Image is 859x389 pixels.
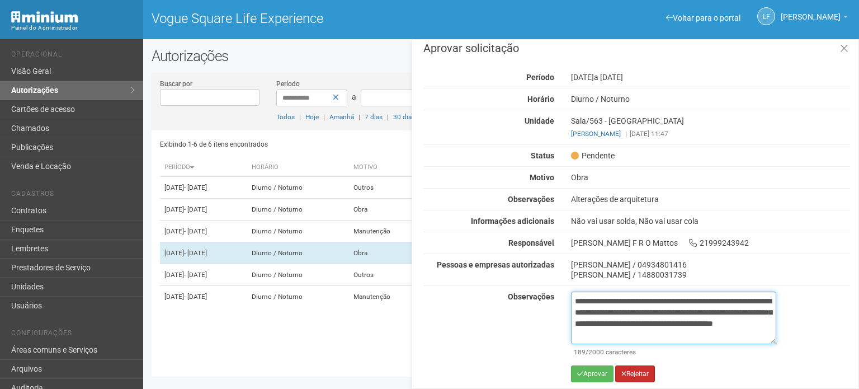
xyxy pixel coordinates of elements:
[247,158,349,177] th: Horário
[349,264,427,286] td: Outros
[11,190,135,201] li: Cadastros
[160,242,247,264] td: [DATE]
[247,242,349,264] td: Diurno / Noturno
[563,116,858,139] div: Sala/563 - [GEOGRAPHIC_DATA]
[574,348,586,356] span: 189
[437,260,554,269] strong: Pessoas e empresas autorizadas
[563,216,858,226] div: Não vai usar solda, Não vai usar cola
[625,130,627,138] span: |
[393,113,415,121] a: 30 dias
[563,72,858,82] div: [DATE]
[160,136,498,153] div: Exibindo 1-6 de 6 itens encontrados
[349,158,427,177] th: Motivo
[184,271,207,279] span: - [DATE]
[299,113,301,121] span: |
[152,11,493,26] h1: Vogue Square Life Experience
[349,286,427,308] td: Manutenção
[574,347,773,357] div: /2000 caracteres
[160,158,247,177] th: Período
[526,73,554,82] strong: Período
[247,286,349,308] td: Diurno / Noturno
[184,205,207,213] span: - [DATE]
[184,184,207,191] span: - [DATE]
[571,130,621,138] a: [PERSON_NAME]
[152,48,851,64] h2: Autorizações
[276,79,300,89] label: Período
[305,113,319,121] a: Hoje
[530,173,554,182] strong: Motivo
[594,73,623,82] span: a [DATE]
[525,116,554,125] strong: Unidade
[365,113,383,121] a: 7 dias
[184,249,207,257] span: - [DATE]
[563,194,858,204] div: Alterações de arquitetura
[247,177,349,199] td: Diurno / Noturno
[757,7,775,25] a: LF
[508,292,554,301] strong: Observações
[571,129,850,139] div: [DATE] 11:47
[349,242,427,264] td: Obra
[349,199,427,221] td: Obra
[329,113,354,121] a: Amanhã
[508,195,554,204] strong: Observações
[531,151,554,160] strong: Status
[471,217,554,226] strong: Informações adicionais
[349,177,427,199] td: Outros
[160,177,247,199] td: [DATE]
[352,92,356,101] span: a
[666,13,740,22] a: Voltar para o portal
[571,365,613,382] button: Aprovar
[11,11,78,23] img: Minium
[571,270,850,280] div: [PERSON_NAME] / 14880031739
[184,227,207,235] span: - [DATE]
[781,14,848,23] a: [PERSON_NAME]
[349,221,427,242] td: Manutenção
[184,293,207,301] span: - [DATE]
[160,79,192,89] label: Buscar por
[527,95,554,104] strong: Horário
[160,221,247,242] td: [DATE]
[387,113,389,121] span: |
[11,329,135,341] li: Configurações
[11,23,135,33] div: Painel do Administrador
[11,50,135,62] li: Operacional
[358,113,360,121] span: |
[247,221,349,242] td: Diurno / Noturno
[571,260,850,270] div: [PERSON_NAME] / 04934801416
[247,264,349,286] td: Diurno / Noturno
[563,238,858,248] div: [PERSON_NAME] F R O Mattos 21999243942
[160,286,247,308] td: [DATE]
[247,199,349,221] td: Diurno / Noturno
[563,172,858,182] div: Obra
[423,43,850,54] h3: Aprovar solicitação
[571,151,615,161] span: Pendente
[276,113,295,121] a: Todos
[615,365,655,382] button: Rejeitar
[160,199,247,221] td: [DATE]
[323,113,325,121] span: |
[563,94,858,104] div: Diurno / Noturno
[781,2,841,21] span: Letícia Florim
[833,37,856,61] a: Fechar
[160,264,247,286] td: [DATE]
[508,238,554,247] strong: Responsável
